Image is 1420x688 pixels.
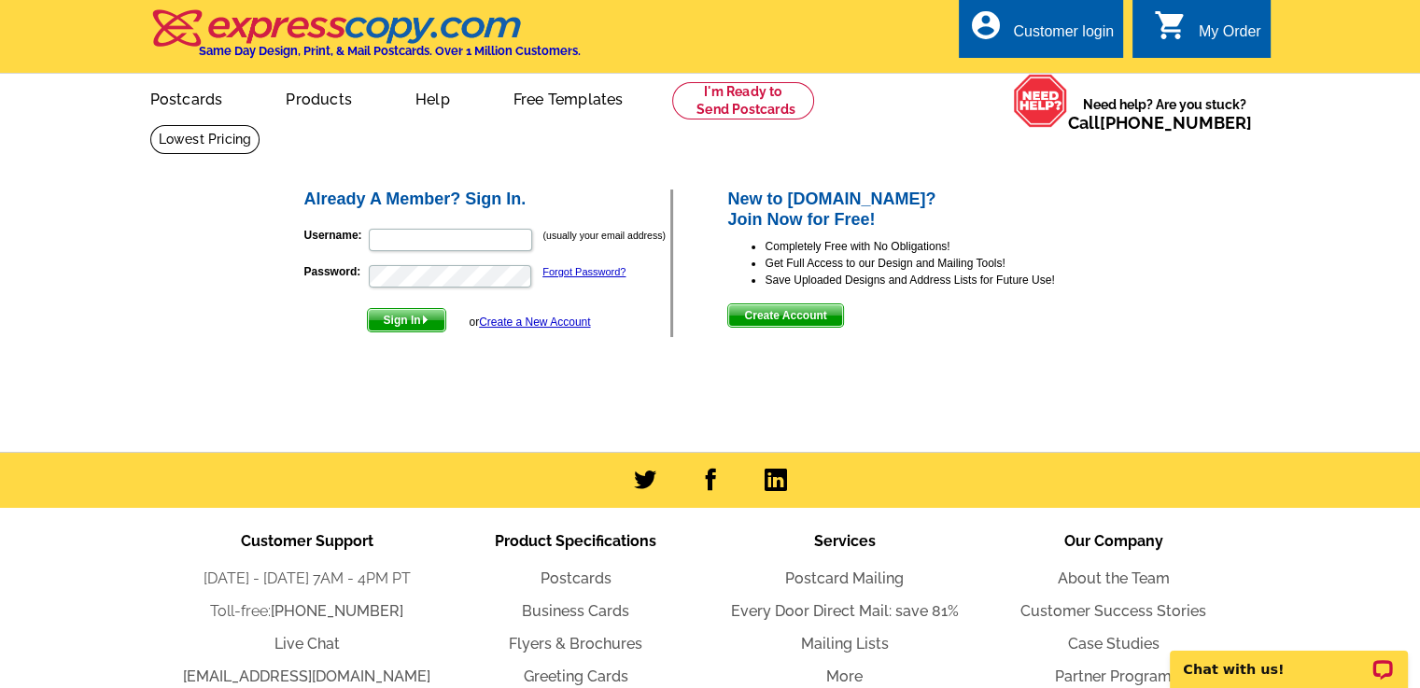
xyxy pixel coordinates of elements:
li: Save Uploaded Designs and Address Lists for Future Use! [765,272,1118,288]
h2: Already A Member? Sign In. [304,190,671,210]
a: Mailing Lists [801,635,889,653]
span: Create Account [728,304,842,327]
a: [PHONE_NUMBER] [271,602,403,620]
span: Sign In [368,309,445,331]
li: Completely Free with No Obligations! [765,238,1118,255]
a: Create a New Account [479,316,590,329]
span: Need help? Are you stuck? [1068,95,1261,133]
a: Flyers & Brochures [509,635,642,653]
li: Toll-free: [173,600,442,623]
a: Free Templates [484,76,654,119]
button: Create Account [727,303,843,328]
div: or [469,314,590,330]
a: Help [386,76,480,119]
a: Postcards [541,569,612,587]
h2: New to [DOMAIN_NAME]? Join Now for Free! [727,190,1118,230]
span: Services [814,532,876,550]
a: Customer Success Stories [1020,602,1206,620]
a: Postcards [120,76,253,119]
span: Product Specifications [495,532,656,550]
li: Get Full Access to our Design and Mailing Tools! [765,255,1118,272]
label: Password: [304,263,367,280]
label: Username: [304,227,367,244]
div: Customer login [1013,23,1114,49]
span: Call [1068,113,1252,133]
a: Every Door Direct Mail: save 81% [731,602,959,620]
img: button-next-arrow-white.png [421,316,429,324]
a: Business Cards [522,602,629,620]
i: shopping_cart [1154,8,1188,42]
a: Partner Program [1055,667,1172,685]
h4: Same Day Design, Print, & Mail Postcards. Over 1 Million Customers. [199,44,581,58]
a: [EMAIL_ADDRESS][DOMAIN_NAME] [183,667,430,685]
img: help [1013,74,1068,128]
a: Greeting Cards [524,667,628,685]
small: (usually your email address) [543,230,666,241]
a: [PHONE_NUMBER] [1100,113,1252,133]
a: shopping_cart My Order [1154,21,1261,44]
a: About the Team [1058,569,1170,587]
span: Customer Support [241,532,373,550]
a: Same Day Design, Print, & Mail Postcards. Over 1 Million Customers. [150,22,581,58]
li: [DATE] - [DATE] 7AM - 4PM PT [173,568,442,590]
a: account_circle Customer login [968,21,1114,44]
button: Sign In [367,308,446,332]
div: My Order [1199,23,1261,49]
a: More [826,667,863,685]
iframe: LiveChat chat widget [1158,629,1420,688]
a: Case Studies [1068,635,1160,653]
span: Our Company [1064,532,1163,550]
a: Products [256,76,382,119]
a: Postcard Mailing [785,569,904,587]
i: account_circle [968,8,1002,42]
a: Live Chat [274,635,340,653]
a: Forgot Password? [542,266,626,277]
